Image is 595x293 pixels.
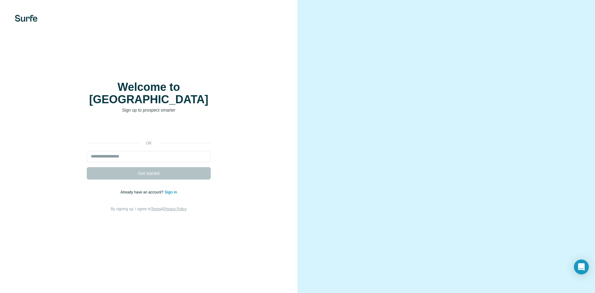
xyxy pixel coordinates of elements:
[139,140,159,146] p: or
[164,207,187,211] a: Privacy Policy
[87,107,211,113] p: Sign up to prospect smarter
[165,190,177,194] a: Sign in
[121,190,165,194] span: Already have an account?
[151,207,161,211] a: Terms
[84,122,214,136] iframe: Sign in with Google Button
[87,81,211,106] h1: Welcome to [GEOGRAPHIC_DATA]
[574,260,589,274] div: Open Intercom Messenger
[111,207,187,211] span: By signing up, I agree to &
[15,15,37,22] img: Surfe's logo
